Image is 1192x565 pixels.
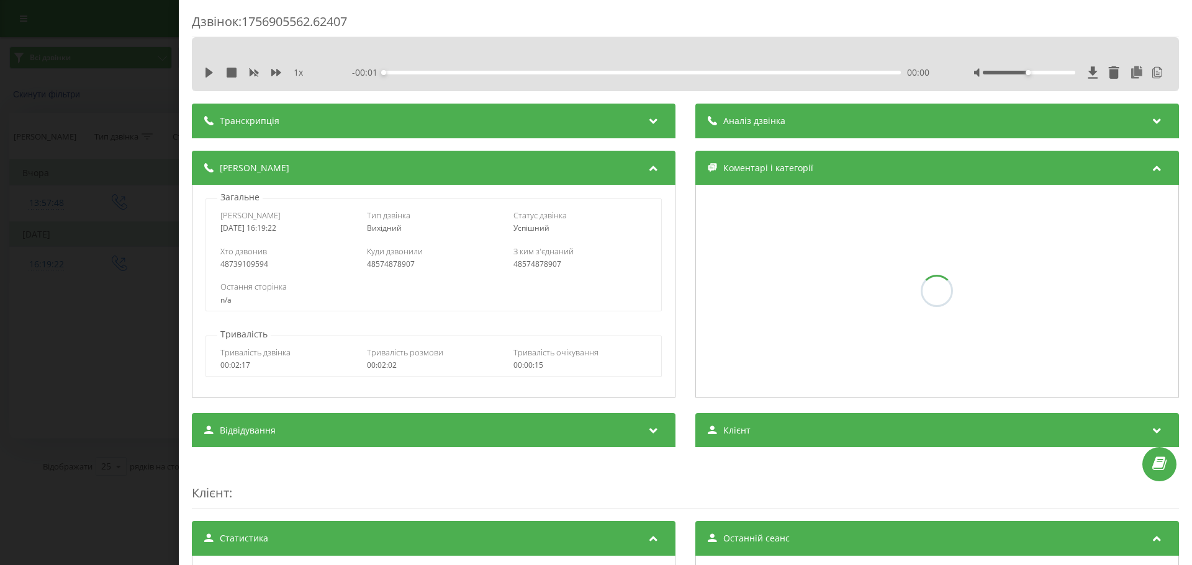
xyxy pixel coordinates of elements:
span: Тривалість розмови [367,347,443,358]
span: Відвідування [220,424,276,437]
div: [DATE] 16:19:22 [220,224,354,233]
span: Тривалість дзвінка [220,347,291,358]
span: Останній сеанс [723,532,790,545]
span: Хто дзвонив [220,246,267,257]
div: 48574878907 [367,260,500,269]
div: 00:00:15 [513,361,647,370]
span: Коментарі і категорії [723,162,813,174]
span: З ким з'єднаний [513,246,574,257]
span: Куди дзвонили [367,246,423,257]
span: Остання сторінка [220,281,287,292]
div: 00:02:02 [367,361,500,370]
span: Статус дзвінка [513,210,567,221]
span: Успішний [513,223,549,233]
div: n/a [220,296,646,305]
span: - 00:01 [352,66,384,79]
span: [PERSON_NAME] [220,162,289,174]
span: Статистика [220,532,268,545]
span: Клієнт [192,484,229,501]
span: Клієнт [723,424,751,437]
div: 00:02:17 [220,361,354,370]
span: [PERSON_NAME] [220,210,281,221]
div: Accessibility label [1026,70,1031,75]
p: Загальне [217,191,263,203]
span: Вихідний [367,223,402,233]
div: Дзвінок : 1756905562.62407 [192,13,1179,37]
span: Транскрипція [220,115,279,127]
span: 1 x [294,66,303,79]
div: : [192,460,1179,509]
span: Тривалість очікування [513,347,598,358]
span: 00:00 [907,66,929,79]
div: 48739109594 [220,260,354,269]
span: Аналіз дзвінка [723,115,785,127]
p: Тривалість [217,328,271,340]
span: Тип дзвінка [367,210,410,221]
div: 48574878907 [513,260,647,269]
div: Accessibility label [381,70,386,75]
